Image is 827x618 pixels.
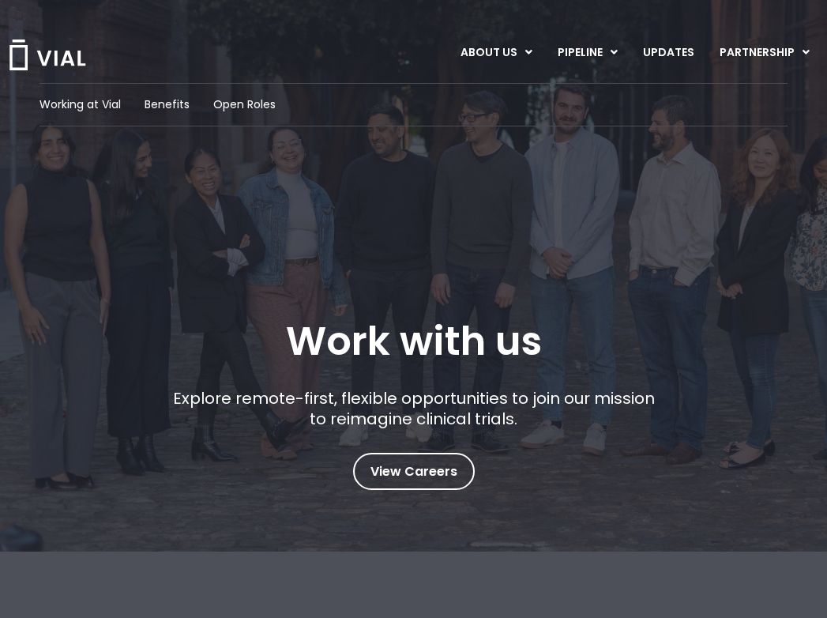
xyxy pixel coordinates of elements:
[707,40,822,66] a: PARTNERSHIPMenu Toggle
[353,453,475,490] a: View Careers
[167,388,660,429] p: Explore remote-first, flexible opportunities to join our mission to reimagine clinical trials.
[213,96,276,113] a: Open Roles
[370,462,457,482] span: View Careers
[145,96,190,113] a: Benefits
[8,40,87,70] img: Vial Logo
[39,96,121,113] a: Working at Vial
[448,40,544,66] a: ABOUT USMenu Toggle
[545,40,630,66] a: PIPELINEMenu Toggle
[286,318,542,364] h1: Work with us
[630,40,706,66] a: UPDATES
